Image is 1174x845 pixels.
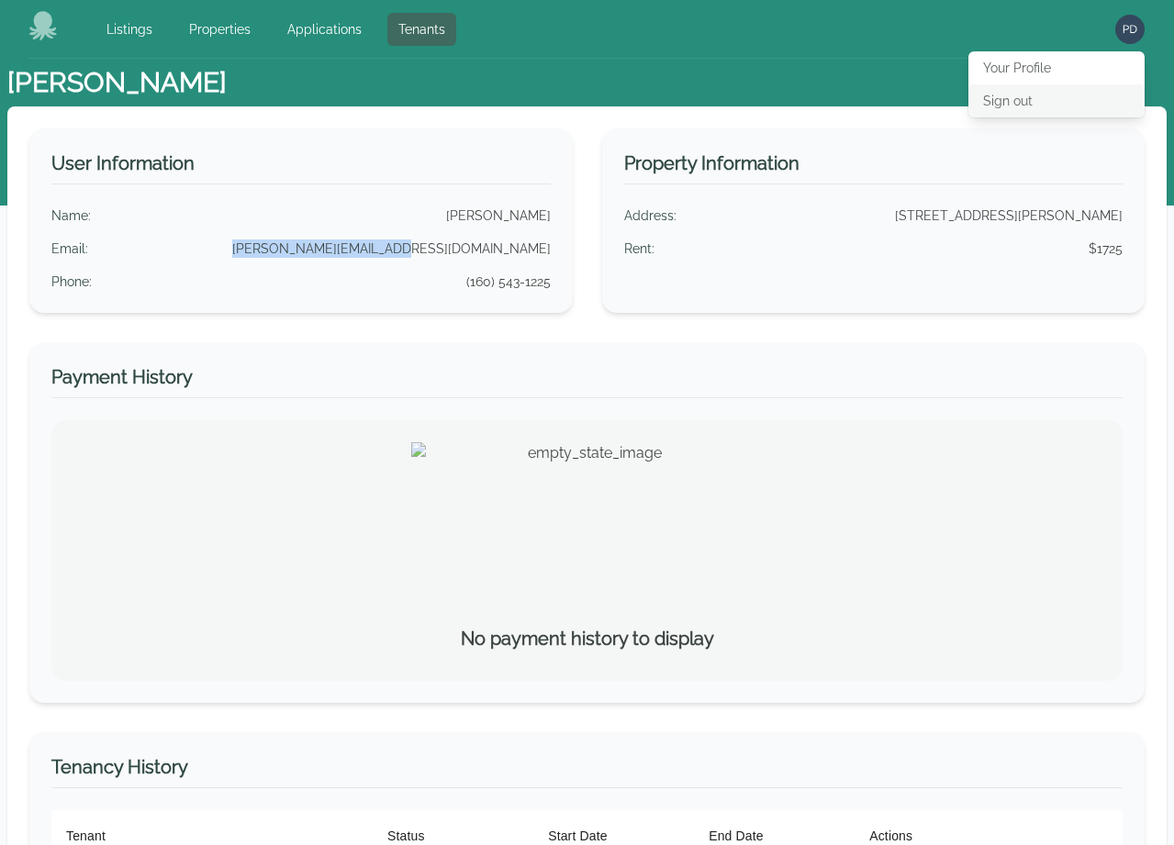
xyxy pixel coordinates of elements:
[624,206,676,225] div: Address :
[387,13,456,46] a: Tenants
[624,150,1124,184] h3: Property Information
[232,239,551,258] div: [PERSON_NAME][EMAIL_ADDRESS][DOMAIN_NAME]
[178,13,262,46] a: Properties
[895,206,1123,225] div: [STREET_ADDRESS][PERSON_NAME]
[95,13,163,46] a: Listings
[51,364,1123,398] h3: Payment History
[446,206,551,225] div: [PERSON_NAME]
[51,754,1123,788] h3: Tenancy History
[968,84,1145,117] button: Sign out
[51,206,91,225] div: Name :
[968,51,1145,84] button: Your Profile
[276,13,373,46] a: Applications
[51,150,551,184] h3: User Information
[411,442,764,618] img: empty_state_image
[51,239,88,258] div: Email :
[51,272,92,291] div: Phone :
[624,239,654,258] div: Rent :
[461,626,714,651] h3: No payment history to display
[7,66,227,99] h1: [PERSON_NAME]
[1089,239,1123,258] div: $1725
[466,272,551,291] div: (160) 543-1225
